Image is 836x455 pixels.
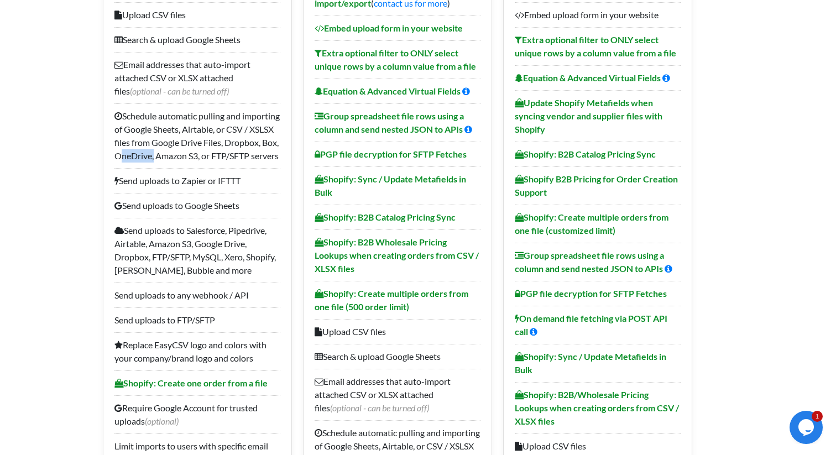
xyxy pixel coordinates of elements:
li: Send uploads to any webhook / API [114,283,280,307]
b: Group spreadsheet file rows using a column and send nested JSON to APIs [315,111,464,134]
b: Equation & Advanced Virtual Fields [315,86,461,96]
b: Shopify: Sync / Update Metafields in Bulk [315,174,466,197]
li: Email addresses that auto-import attached CSV or XLSX attached files [114,52,280,103]
li: Upload CSV files [114,2,280,27]
b: PGP file decryption for SFTP Fetches [315,149,467,159]
b: Group spreadsheet file rows using a column and send nested JSON to APIs [515,250,664,274]
b: Embed upload form in your website [315,23,463,33]
li: Search & upload Google Sheets [114,27,280,52]
b: Extra optional filter to ONLY select unique rows by a column value from a file [315,48,476,71]
li: Schedule automatic pulling and importing of Google Sheets, Airtable, or CSV / XSLSX files from Go... [114,103,280,168]
b: Extra optional filter to ONLY select unique rows by a column value from a file [515,34,676,58]
b: Shopify: B2B Wholesale Pricing Lookups when creating orders from CSV / XLSX files [315,237,479,274]
b: Shopify: B2B Catalog Pricing Sync [315,212,456,222]
span: (optional) [145,416,179,426]
b: Shopify: Create one order from a file [114,378,268,388]
li: Send uploads to Zapier or IFTTT [114,168,280,193]
span: (optional - can be turned off) [130,86,229,96]
iframe: chat widget [790,411,825,444]
li: Replace EasyCSV logo and colors with your company/brand logo and colors [114,332,280,370]
li: Upload CSV files [315,319,480,344]
b: Shopify: B2B Catalog Pricing Sync [515,149,656,159]
b: Shopify: Create multiple orders from one file (500 order limit) [315,288,468,312]
b: Shopify B2B Pricing for Order Creation Support [515,174,678,197]
b: On demand file fetching via POST API call [515,313,667,337]
b: Shopify: B2B/Wholesale Pricing Lookups when creating orders from CSV / XLSX files [515,389,679,426]
li: Send uploads to FTP/SFTP [114,307,280,332]
li: Search & upload Google Sheets [315,344,480,369]
span: (optional - can be turned off) [330,402,429,413]
li: Require Google Account for trusted uploads [114,395,280,433]
b: PGP file decryption for SFTP Fetches [515,288,667,299]
b: Shopify: Sync / Update Metafields in Bulk [515,351,666,375]
li: Send uploads to Salesforce, Pipedrive, Airtable, Amazon S3, Google Drive, Dropbox, FTP/SFTP, MySQ... [114,218,280,283]
b: Update Shopify Metafields when syncing vendor and supplier files with Shopify [515,97,662,134]
b: Equation & Advanced Virtual Fields [515,72,661,83]
li: Send uploads to Google Sheets [114,193,280,218]
li: Email addresses that auto-import attached CSV or XLSX attached files [315,369,480,420]
b: Shopify: Create multiple orders from one file (customized limit) [515,212,668,236]
li: Embed upload form in your website [515,2,681,27]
